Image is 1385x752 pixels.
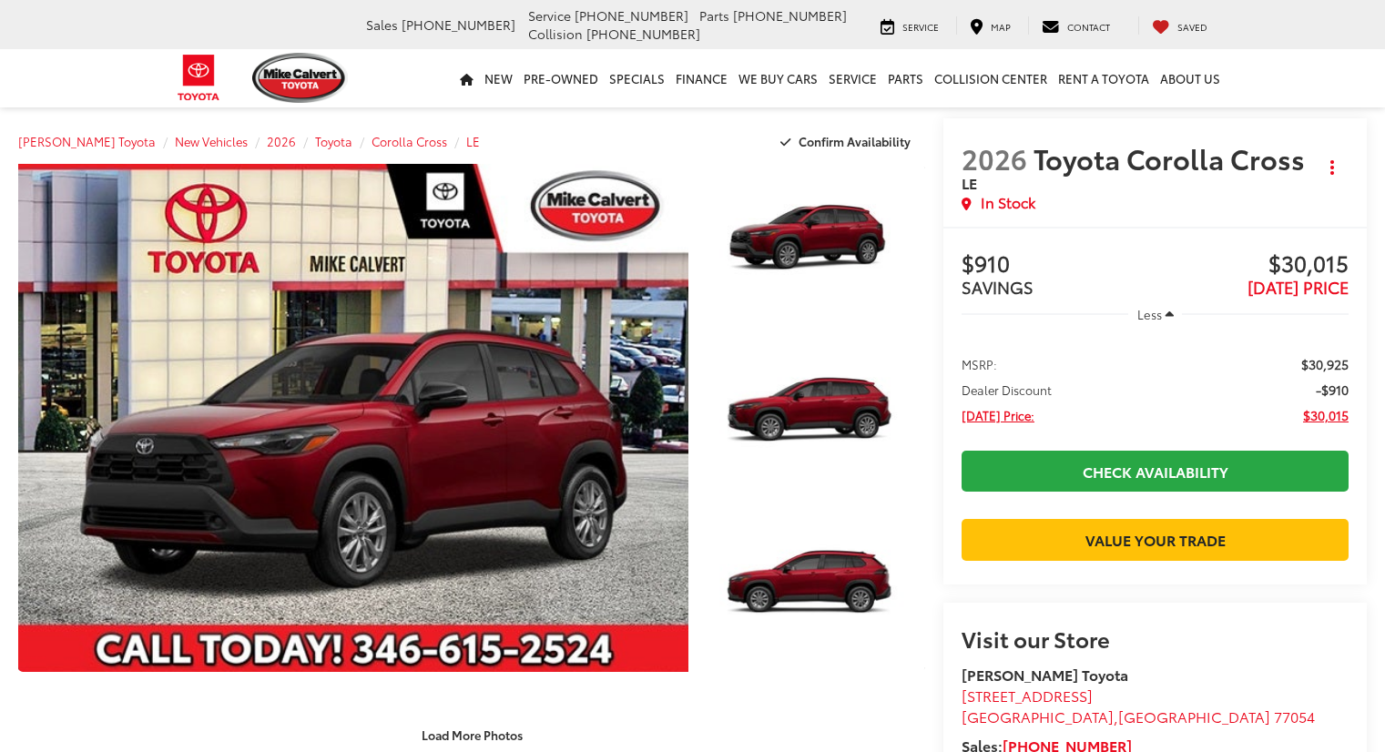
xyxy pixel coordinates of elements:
span: Map [991,20,1011,34]
span: $30,015 [1303,406,1349,424]
span: -$910 [1316,381,1349,399]
a: Finance [670,49,733,107]
a: Toyota [315,133,352,149]
span: SAVINGS [962,275,1034,299]
a: About Us [1155,49,1226,107]
img: 2026 Toyota Corolla Cross LE [706,335,927,502]
button: Actions [1317,151,1349,183]
span: Less [1137,306,1162,322]
img: Mike Calvert Toyota [252,53,349,103]
span: $910 [962,251,1155,279]
a: Expand Photo 3 [708,510,925,673]
span: MSRP: [962,355,997,373]
a: Home [454,49,479,107]
span: Confirm Availability [799,133,911,149]
a: Collision Center [929,49,1053,107]
span: [PHONE_NUMBER] [402,15,515,34]
strong: [PERSON_NAME] Toyota [962,664,1128,685]
a: Corolla Cross [372,133,447,149]
span: Dealer Discount [962,381,1052,399]
a: Expand Photo 1 [708,164,925,327]
span: [PHONE_NUMBER] [733,6,847,25]
a: WE BUY CARS [733,49,823,107]
img: 2026 Toyota Corolla Cross LE [706,162,927,329]
span: Service [528,6,571,25]
button: Load More Photos [409,718,535,750]
span: [GEOGRAPHIC_DATA] [1118,706,1270,727]
span: 77054 [1274,706,1315,727]
span: , [962,706,1315,727]
a: Check Availability [962,451,1349,492]
span: $30,015 [1156,251,1349,279]
h2: Visit our Store [962,626,1349,650]
img: 2026 Toyota Corolla Cross LE [706,507,927,674]
span: $30,925 [1301,355,1349,373]
a: Rent a Toyota [1053,49,1155,107]
a: Expand Photo 2 [708,337,925,500]
span: [GEOGRAPHIC_DATA] [962,706,1114,727]
span: LE [962,172,977,193]
span: [STREET_ADDRESS] [962,685,1093,706]
span: Parts [699,6,729,25]
a: [PERSON_NAME] Toyota [18,133,156,149]
span: [PHONE_NUMBER] [575,6,688,25]
span: Contact [1067,20,1110,34]
a: Service [823,49,882,107]
span: Service [902,20,939,34]
img: 2026 Toyota Corolla Cross LE [12,162,695,675]
span: Collision [528,25,583,43]
a: Specials [604,49,670,107]
button: Confirm Availability [770,126,926,158]
span: Saved [1177,20,1207,34]
span: Toyota Corolla Cross [1034,138,1311,178]
span: [PHONE_NUMBER] [586,25,700,43]
a: New [479,49,518,107]
span: dropdown dots [1330,160,1334,175]
a: Parts [882,49,929,107]
span: [DATE] Price: [962,406,1034,424]
a: Service [867,16,952,35]
a: New Vehicles [175,133,248,149]
a: Pre-Owned [518,49,604,107]
a: Value Your Trade [962,519,1349,560]
img: Toyota [165,48,233,107]
a: My Saved Vehicles [1138,16,1221,35]
a: LE [466,133,480,149]
button: Less [1128,298,1183,330]
a: 2026 [267,133,296,149]
span: In Stock [981,192,1035,213]
span: [DATE] PRICE [1248,275,1349,299]
a: Map [956,16,1024,35]
a: Contact [1028,16,1124,35]
a: Expand Photo 0 [18,164,688,672]
span: Sales [366,15,398,34]
a: [STREET_ADDRESS] [GEOGRAPHIC_DATA],[GEOGRAPHIC_DATA] 77054 [962,685,1315,727]
span: 2026 [962,138,1027,178]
